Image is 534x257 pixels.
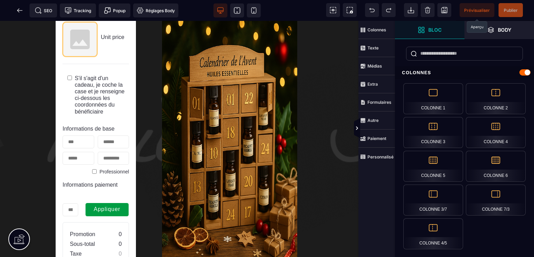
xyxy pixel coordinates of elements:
div: Colonne 7/3 [466,185,526,216]
span: Ouvrir les blocs [395,21,464,39]
span: Formulaires [358,93,395,111]
label: S'il s'agit d'un cadeau, je coche la case et je renseigne ci-dessous les coordonnées du bénéficiaire [73,54,126,94]
span: Afficher les vues [395,118,402,139]
button: Appliquer [85,182,129,196]
span: Aperçu [460,3,494,17]
strong: Bloc [428,27,442,32]
span: Autre [358,111,395,130]
text: Promotion [70,210,95,217]
span: Extra [358,75,395,93]
img: Product image [63,1,97,36]
span: Prévisualiser [464,8,490,13]
text: 0 [119,230,122,236]
span: Personnalisé [358,148,395,166]
span: Popup [104,7,126,14]
span: Tracking [65,7,91,14]
span: Texte [358,39,395,57]
span: Code de suivi [60,3,96,17]
div: Colonne 5 [403,151,463,182]
strong: Extra [367,81,378,87]
strong: Personnalisé [367,154,394,159]
span: Enregistrer le contenu [499,3,523,17]
h2: Informations paiement [63,161,129,167]
strong: Autre [367,118,379,123]
div: Colonne 4 [466,117,526,148]
strong: Body [498,27,511,32]
text: 0 [119,210,122,217]
div: Colonnes [395,66,534,79]
strong: Paiement [367,136,386,141]
label: Professionnel [99,148,129,154]
span: Colonnes [358,21,395,39]
span: Réglages Body [137,7,175,14]
h2: Informations de base [63,98,129,111]
span: Métadata SEO [30,3,57,17]
span: Voir les composants [326,3,340,17]
span: Défaire [365,3,379,17]
span: Capture d'écran [343,3,357,17]
span: Importer [404,3,418,17]
div: Colonne 3 [403,117,463,148]
text: 0 [119,220,122,226]
span: Voir mobile [247,3,261,17]
span: SEO [35,7,52,14]
div: Colonne 4/5 [403,218,463,249]
span: Médias [358,57,395,75]
span: Favicon [133,3,178,17]
span: Nettoyage [421,3,435,17]
span: Voir bureau [213,3,227,17]
span: Unit price [101,13,124,19]
span: Retour [13,3,27,17]
div: Colonne 3/7 [403,185,463,216]
span: Paiement [358,130,395,148]
span: Ouvrir les calques [464,21,534,39]
span: Voir tablette [230,3,244,17]
div: Colonne 6 [466,151,526,182]
div: Colonne 2 [466,83,526,114]
div: Colonne 1 [403,83,463,114]
span: Rétablir [382,3,396,17]
strong: Médias [367,63,382,69]
span: Enregistrer [437,3,451,17]
strong: Colonnes [367,27,386,32]
strong: Texte [367,45,379,50]
text: Taxe [70,230,82,236]
text: Sous-total [70,220,95,226]
span: Publier [504,8,518,13]
strong: Formulaires [367,100,391,105]
span: Créer une alerte modale [99,3,130,17]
